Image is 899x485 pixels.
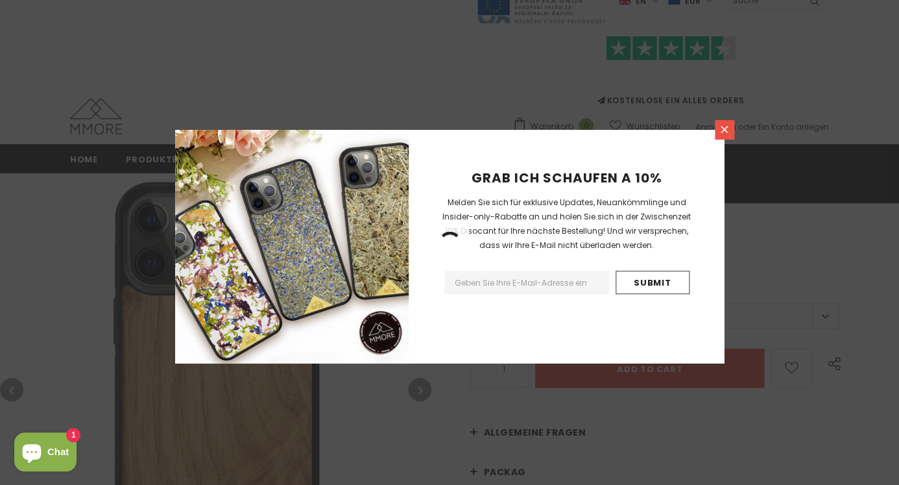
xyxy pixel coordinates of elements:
span: GRAB ICH SCHAUFEN A 10% [472,169,662,187]
a: Schließen [715,120,734,140]
input: Email Adresse [444,271,609,294]
span: Melden Sie sich für exklusive Updates, Neuankömmlinge und Insider-only-Rabatte an und holen Sie s... [442,197,691,251]
inbox-online-store-chat: Shopify Online-Shop Chat [10,432,80,475]
input: Submit [616,271,689,294]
